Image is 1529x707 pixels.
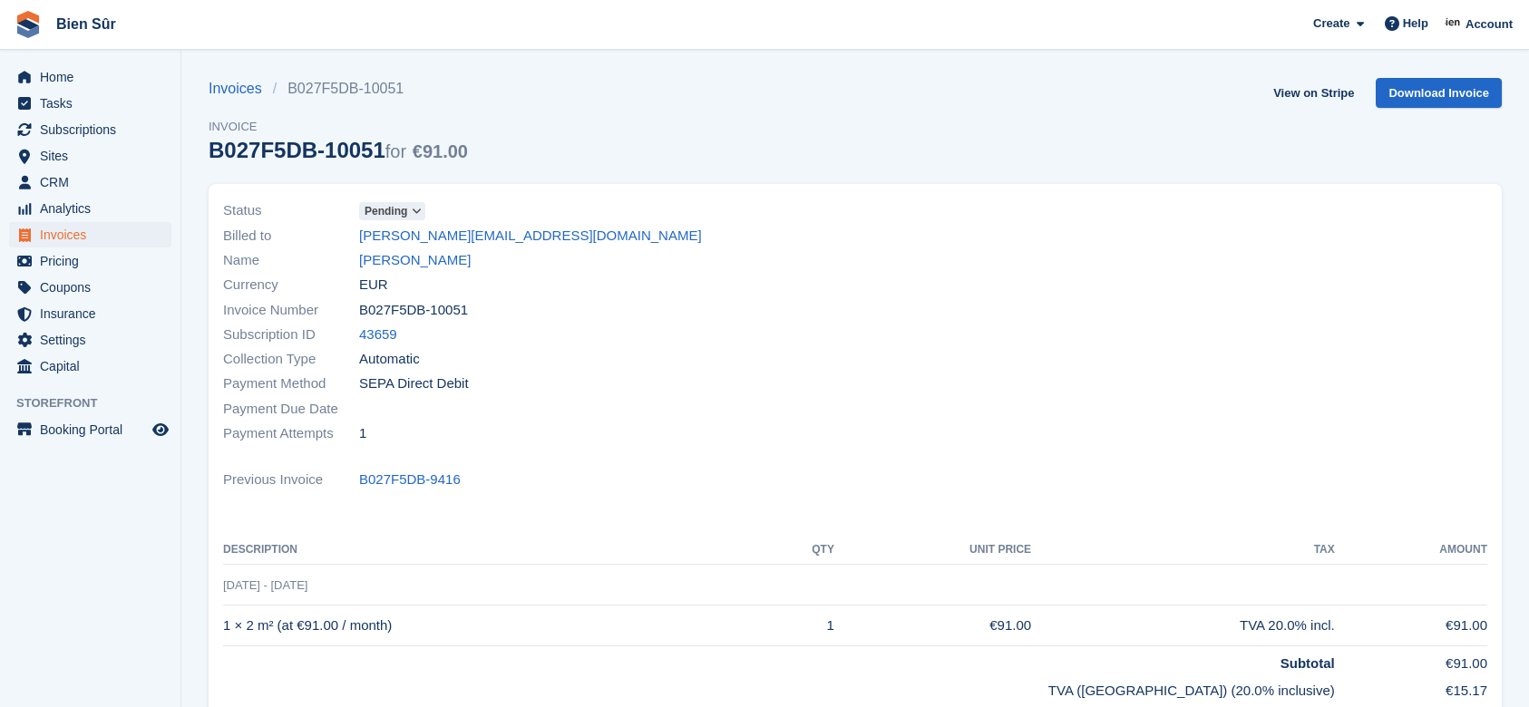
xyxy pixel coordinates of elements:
span: Capital [40,353,149,379]
span: [DATE] - [DATE] [223,578,307,592]
span: Invoice [209,118,468,136]
span: CRM [40,169,149,195]
span: Invoices [40,222,149,247]
td: €91.00 [834,605,1031,646]
div: TVA 20.0% incl. [1031,615,1335,636]
a: [PERSON_NAME][EMAIL_ADDRESS][DOMAIN_NAME] [359,226,702,247]
span: Sites [40,143,149,169]
td: €15.17 [1335,673,1487,702]
a: menu [9,327,171,353]
td: €91.00 [1335,645,1487,673]
span: Subscriptions [40,117,149,142]
a: menu [9,301,171,326]
span: EUR [359,275,388,295]
span: Create [1313,15,1349,33]
a: menu [9,196,171,221]
a: menu [9,222,171,247]
div: B027F5DB-10051 [209,138,468,162]
span: Billed to [223,226,359,247]
img: Asmaa Habri [1445,15,1463,33]
a: menu [9,91,171,116]
span: Invoice Number [223,300,359,321]
a: Invoices [209,78,273,100]
a: menu [9,169,171,195]
span: Pricing [40,248,149,274]
span: Storefront [16,394,180,412]
a: Preview store [150,419,171,441]
a: B027F5DB-9416 [359,470,461,490]
td: 1 × 2 m² (at €91.00 / month) [223,605,763,646]
span: Payment Due Date [223,399,359,420]
span: Collection Type [223,349,359,370]
span: Tasks [40,91,149,116]
span: Subscription ID [223,324,359,345]
span: Automatic [359,349,420,370]
span: Analytics [40,196,149,221]
span: Status [223,200,359,221]
span: Payment Method [223,373,359,394]
span: Pending [365,203,407,219]
th: Amount [1335,536,1487,565]
a: Pending [359,200,425,221]
td: TVA ([GEOGRAPHIC_DATA]) (20.0% inclusive) [223,673,1335,702]
span: B027F5DB-10051 [359,300,468,321]
span: Previous Invoice [223,470,359,490]
span: SEPA Direct Debit [359,373,469,394]
span: Settings [40,327,149,353]
span: Account [1466,15,1513,34]
span: Currency [223,275,359,295]
th: QTY [763,536,834,565]
a: [PERSON_NAME] [359,250,471,271]
strong: Subtotal [1281,655,1335,671]
a: menu [9,275,171,300]
th: Description [223,536,763,565]
th: Tax [1031,536,1335,565]
span: Booking Portal [40,417,149,442]
nav: breadcrumbs [209,78,468,100]
td: 1 [763,605,834,646]
th: Unit Price [834,536,1031,565]
span: Help [1403,15,1428,33]
a: menu [9,353,171,379]
span: for [385,141,406,161]
a: menu [9,248,171,274]
img: stora-icon-8386f47178a22dfd0bd8f6a31ec36ba5ce8667c1dd55bd0f319d3a0aa187defe.svg [15,11,42,38]
span: €91.00 [413,141,468,161]
span: Payment Attempts [223,423,359,444]
span: Insurance [40,301,149,326]
span: Home [40,64,149,90]
a: menu [9,117,171,142]
span: Coupons [40,275,149,300]
a: 43659 [359,324,397,345]
a: View on Stripe [1266,78,1361,108]
a: Bien Sûr [49,9,123,39]
span: 1 [359,423,366,444]
a: menu [9,417,171,442]
a: Download Invoice [1376,78,1502,108]
a: menu [9,143,171,169]
span: Name [223,250,359,271]
a: menu [9,64,171,90]
td: €91.00 [1335,605,1487,646]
